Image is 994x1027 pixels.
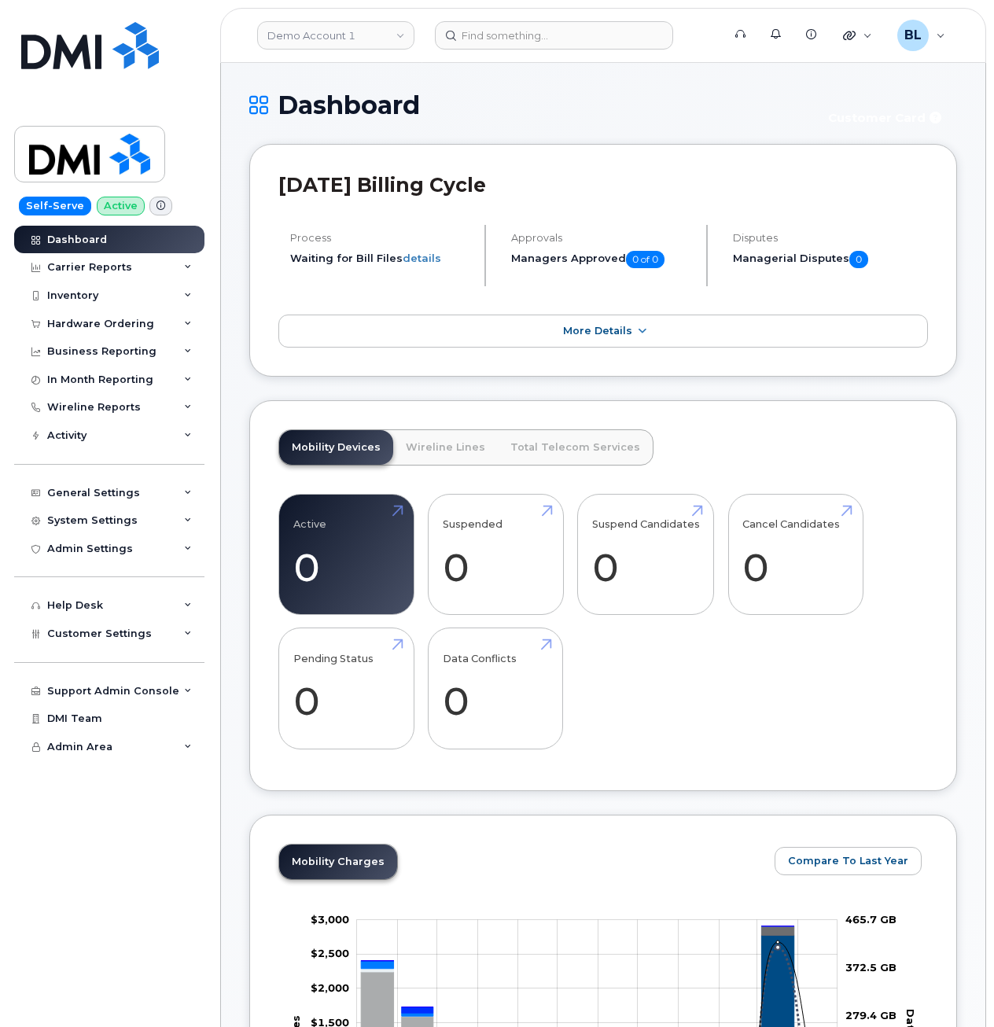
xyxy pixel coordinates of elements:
[775,847,922,875] button: Compare To Last Year
[733,251,928,268] h5: Managerial Disputes
[293,637,399,741] a: Pending Status 0
[311,947,349,959] g: $0
[293,502,399,606] a: Active 0
[311,981,349,994] g: $0
[311,947,349,959] tspan: $2,500
[278,173,928,197] h2: [DATE] Billing Cycle
[290,251,471,266] li: Waiting for Bill Files
[742,502,849,606] a: Cancel Candidates 0
[563,325,632,337] span: More Details
[815,104,957,131] button: Customer Card
[279,430,393,465] a: Mobility Devices
[311,913,349,926] g: $0
[403,252,441,264] a: details
[733,232,928,244] h4: Disputes
[279,845,397,879] a: Mobility Charges
[845,961,896,974] tspan: 372.5 GB
[511,232,692,244] h4: Approvals
[592,502,700,606] a: Suspend Candidates 0
[443,637,549,741] a: Data Conflicts 0
[511,251,692,268] h5: Managers Approved
[290,232,471,244] h4: Process
[788,853,908,868] span: Compare To Last Year
[443,502,549,606] a: Suspended 0
[626,251,665,268] span: 0 of 0
[849,251,868,268] span: 0
[498,430,653,465] a: Total Telecom Services
[393,430,498,465] a: Wireline Lines
[249,91,808,119] h1: Dashboard
[845,1009,896,1021] tspan: 279.4 GB
[311,913,349,926] tspan: $3,000
[845,913,896,926] tspan: 465.7 GB
[311,981,349,994] tspan: $2,000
